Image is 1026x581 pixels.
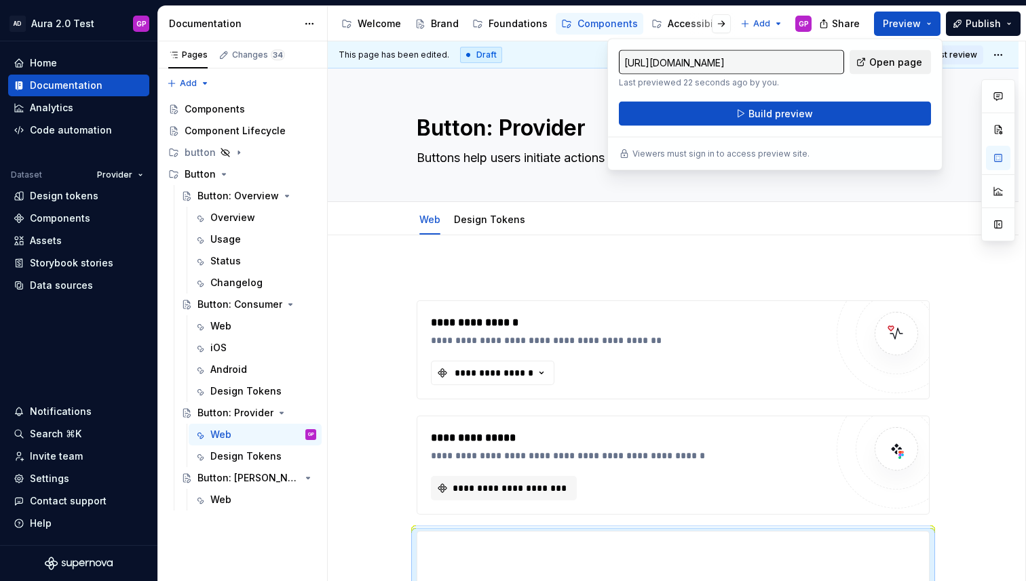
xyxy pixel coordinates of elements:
[185,146,216,159] div: button
[210,276,263,289] div: Changelog
[163,163,322,185] div: Button
[431,17,459,31] div: Brand
[966,17,1001,31] span: Publish
[9,16,26,32] div: AD
[946,12,1021,36] button: Publish
[30,427,81,441] div: Search ⌘K
[8,490,149,512] button: Contact support
[30,123,112,137] div: Code automation
[30,256,113,270] div: Storybook stories
[271,49,285,60] span: 34
[232,49,285,60] div: Changes
[176,294,322,315] a: Button: Consumer
[8,75,149,96] a: Documentation
[8,207,149,229] a: Components
[883,17,921,31] span: Preview
[30,101,73,115] div: Analytics
[30,279,93,292] div: Data sources
[30,494,107,508] div: Contact support
[668,17,727,31] div: Accessibility
[176,402,322,424] a: Button: Provider
[30,472,69,485] div: Settings
[30,449,83,463] div: Invite team
[454,214,525,225] a: Design Tokens
[97,169,132,180] span: Provider
[30,56,57,70] div: Home
[467,13,553,35] a: Foundations
[197,189,279,203] div: Button: Overview
[748,107,813,121] span: Build preview
[30,212,90,225] div: Components
[812,12,869,36] button: Share
[336,13,406,35] a: Welcome
[913,49,977,60] span: Request review
[874,12,940,36] button: Preview
[414,205,446,233] div: Web
[163,120,322,142] a: Component Lifecycle
[8,275,149,296] a: Data sources
[460,47,502,63] div: Draft
[197,298,282,311] div: Button: Consumer
[189,424,322,445] a: WebGP
[30,517,52,530] div: Help
[185,124,286,138] div: Component Lifecycle
[8,97,149,119] a: Analytics
[308,428,314,441] div: GP
[189,445,322,467] a: Design Tokens
[3,9,155,38] button: ADAura 2.0 TestGP
[189,228,322,250] a: Usage
[414,147,927,169] textarea: Buttons help users initiate actions or make choices.
[189,315,322,337] a: Web
[163,98,322,510] div: Page tree
[210,319,231,333] div: Web
[869,56,922,69] span: Open page
[31,17,94,31] div: Aura 2.0 Test
[11,169,42,180] div: Dataset
[736,14,787,33] button: Add
[45,557,113,570] svg: Supernova Logo
[30,79,102,92] div: Documentation
[8,513,149,534] button: Help
[799,18,809,29] div: GP
[197,471,300,485] div: Button: [PERSON_NAME]
[189,207,322,228] a: Overview
[489,17,548,31] div: Foundations
[646,13,733,35] a: Accessibility
[8,52,149,74] a: Home
[176,467,322,489] a: Button: [PERSON_NAME]
[619,77,844,88] p: Last previewed 22 seconds ago by you.
[168,49,208,60] div: Pages
[210,233,241,246] div: Usage
[189,380,322,402] a: Design Tokens
[8,119,149,141] a: Code automation
[30,405,92,418] div: Notifications
[189,272,322,294] a: Changelog
[414,112,927,144] textarea: Button: Provider
[30,234,62,247] div: Assets
[210,211,255,224] div: Overview
[163,142,322,163] div: button
[449,205,531,233] div: Design Tokens
[850,50,931,75] a: Open page
[189,250,322,272] a: Status
[8,401,149,422] button: Notifications
[163,74,214,93] button: Add
[210,428,231,441] div: Web
[8,185,149,207] a: Design tokens
[189,489,322,510] a: Web
[8,252,149,274] a: Storybook stories
[358,17,401,31] div: Welcome
[210,493,231,506] div: Web
[8,445,149,467] a: Invite team
[210,254,241,268] div: Status
[336,10,734,37] div: Page tree
[8,423,149,445] button: Search ⌘K
[197,406,273,420] div: Button: Provider
[632,148,810,159] p: Viewers must sign in to access preview site.
[8,468,149,489] a: Settings
[753,18,770,29] span: Add
[176,185,322,207] a: Button: Overview
[163,98,322,120] a: Components
[210,363,247,376] div: Android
